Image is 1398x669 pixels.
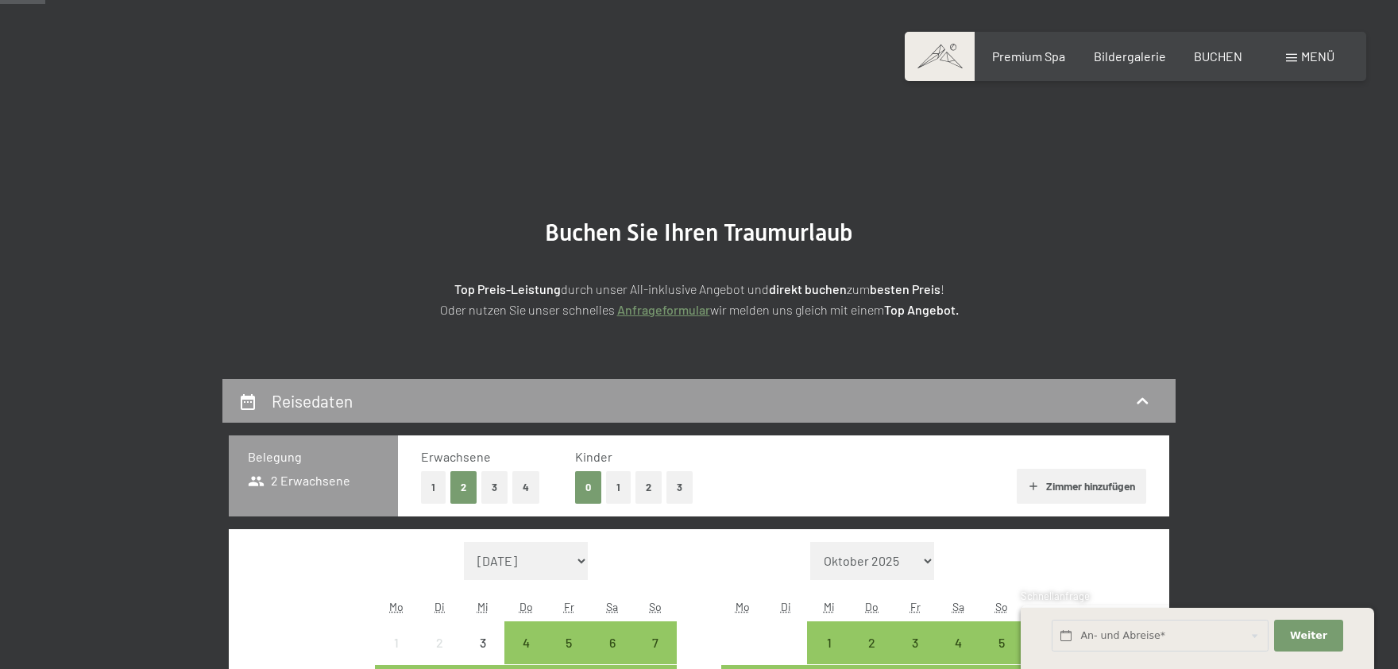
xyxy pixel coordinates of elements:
[434,600,445,613] abbr: Dienstag
[894,621,937,664] div: Anreise möglich
[375,621,418,664] div: Mon Sep 01 2025
[980,621,1023,664] div: Sun Oct 05 2025
[504,621,547,664] div: Anreise möglich
[575,449,612,464] span: Kinder
[884,302,959,317] strong: Top Angebot.
[512,471,539,504] button: 4
[389,600,404,613] abbr: Montag
[272,391,353,411] h2: Reisedaten
[634,621,677,664] div: Sun Sep 07 2025
[461,621,504,664] div: Wed Sep 03 2025
[450,471,477,504] button: 2
[1301,48,1334,64] span: Menü
[248,472,350,489] span: 2 Erwachsene
[418,621,461,664] div: Anreise nicht möglich
[606,600,618,613] abbr: Samstag
[248,448,379,466] h3: Belegung
[421,471,446,504] button: 1
[807,621,850,664] div: Wed Oct 01 2025
[992,48,1065,64] a: Premium Spa
[1290,628,1327,643] span: Weiter
[575,471,601,504] button: 0
[980,621,1023,664] div: Anreise möglich
[870,281,940,296] strong: besten Preis
[736,600,750,613] abbr: Montag
[1021,590,1090,602] span: Schnellanfrage
[454,281,561,296] strong: Top Preis-Leistung
[807,621,850,664] div: Anreise möglich
[1017,469,1146,504] button: Zimmer hinzufügen
[481,471,508,504] button: 3
[606,471,631,504] button: 1
[375,621,418,664] div: Anreise nicht möglich
[545,218,853,246] span: Buchen Sie Ihren Traumurlaub
[547,621,590,664] div: Anreise möglich
[547,621,590,664] div: Fri Sep 05 2025
[666,471,693,504] button: 3
[851,621,894,664] div: Thu Oct 02 2025
[995,600,1008,613] abbr: Sonntag
[937,621,979,664] div: Anreise möglich
[617,302,710,317] a: Anfrageformular
[937,621,979,664] div: Sat Oct 04 2025
[302,279,1096,319] p: durch unser All-inklusive Angebot und zum ! Oder nutzen Sie unser schnelles wir melden uns gleich...
[591,621,634,664] div: Anreise möglich
[519,600,533,613] abbr: Donnerstag
[1274,620,1342,652] button: Weiter
[1094,48,1166,64] a: Bildergalerie
[504,621,547,664] div: Thu Sep 04 2025
[649,600,662,613] abbr: Sonntag
[865,600,879,613] abbr: Donnerstag
[769,281,847,296] strong: direkt buchen
[910,600,921,613] abbr: Freitag
[635,471,662,504] button: 2
[851,621,894,664] div: Anreise möglich
[634,621,677,664] div: Anreise möglich
[894,621,937,664] div: Fri Oct 03 2025
[1194,48,1242,64] a: BUCHEN
[781,600,791,613] abbr: Dienstag
[564,600,574,613] abbr: Freitag
[418,621,461,664] div: Tue Sep 02 2025
[952,600,964,613] abbr: Samstag
[824,600,835,613] abbr: Mittwoch
[461,621,504,664] div: Anreise nicht möglich
[421,449,491,464] span: Erwachsene
[591,621,634,664] div: Sat Sep 06 2025
[477,600,489,613] abbr: Mittwoch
